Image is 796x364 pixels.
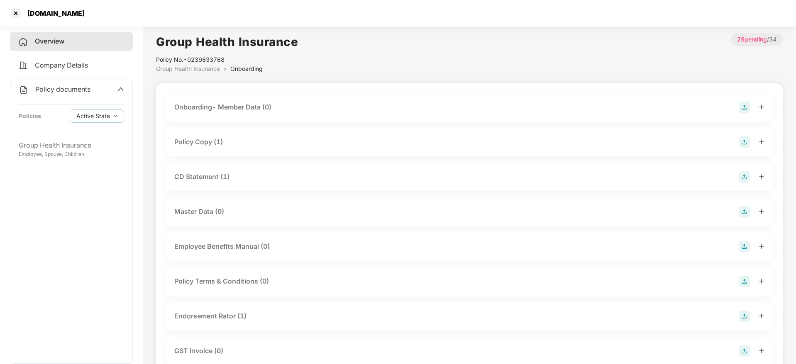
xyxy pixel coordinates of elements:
div: GST Invoice (0) [174,346,223,356]
div: [DOMAIN_NAME] [22,9,85,17]
h1: Group Health Insurance [156,33,298,51]
span: > [223,65,227,72]
span: plus [759,313,764,319]
span: Policy documents [35,85,90,93]
span: Group Health Insurance [156,65,220,72]
span: down [113,114,117,119]
img: svg+xml;base64,PHN2ZyB4bWxucz0iaHR0cDovL3d3dy53My5vcmcvMjAwMC9zdmciIHdpZHRoPSIyOCIgaGVpZ2h0PSIyOC... [739,206,750,218]
img: svg+xml;base64,PHN2ZyB4bWxucz0iaHR0cDovL3d3dy53My5vcmcvMjAwMC9zdmciIHdpZHRoPSIyOCIgaGVpZ2h0PSIyOC... [739,276,750,287]
img: svg+xml;base64,PHN2ZyB4bWxucz0iaHR0cDovL3d3dy53My5vcmcvMjAwMC9zdmciIHdpZHRoPSIyOCIgaGVpZ2h0PSIyOC... [739,345,750,357]
img: svg+xml;base64,PHN2ZyB4bWxucz0iaHR0cDovL3d3dy53My5vcmcvMjAwMC9zdmciIHdpZHRoPSIyOCIgaGVpZ2h0PSIyOC... [739,136,750,148]
div: Master Data (0) [174,206,224,217]
span: plus [759,139,764,145]
span: plus [759,243,764,249]
div: Endorsement Rator (1) [174,311,247,321]
span: plus [759,174,764,180]
img: svg+xml;base64,PHN2ZyB4bWxucz0iaHR0cDovL3d3dy53My5vcmcvMjAwMC9zdmciIHdpZHRoPSIyNCIgaGVpZ2h0PSIyNC... [19,85,29,95]
span: plus [759,348,764,354]
span: up [117,86,124,92]
span: Active State [76,112,110,121]
div: CD Statement (1) [174,172,230,182]
span: plus [759,209,764,214]
div: Group Health Insurance [19,140,124,150]
span: plus [759,104,764,110]
img: svg+xml;base64,PHN2ZyB4bWxucz0iaHR0cDovL3d3dy53My5vcmcvMjAwMC9zdmciIHdpZHRoPSIyOCIgaGVpZ2h0PSIyOC... [739,102,750,113]
img: svg+xml;base64,PHN2ZyB4bWxucz0iaHR0cDovL3d3dy53My5vcmcvMjAwMC9zdmciIHdpZHRoPSIyNCIgaGVpZ2h0PSIyNC... [18,37,28,47]
span: 29 pending [737,36,767,43]
div: Onboarding- Member Data (0) [174,102,271,112]
img: svg+xml;base64,PHN2ZyB4bWxucz0iaHR0cDovL3d3dy53My5vcmcvMjAwMC9zdmciIHdpZHRoPSIyOCIgaGVpZ2h0PSIyOC... [739,241,750,252]
div: Policies [19,112,41,121]
span: Company Details [35,61,88,69]
div: Policy Terms & Conditions (0) [174,276,269,286]
span: Overview [35,37,64,45]
div: Policy No.- 0239833768 [156,55,298,64]
button: Active Statedown [70,109,124,123]
img: svg+xml;base64,PHN2ZyB4bWxucz0iaHR0cDovL3d3dy53My5vcmcvMjAwMC9zdmciIHdpZHRoPSIyOCIgaGVpZ2h0PSIyOC... [739,311,750,322]
div: Employee Benefits Manual (0) [174,241,270,252]
div: Policy Copy (1) [174,137,223,147]
span: plus [759,278,764,284]
div: Employee, Spouse, Children [19,150,124,158]
span: Onboarding [230,65,263,72]
img: svg+xml;base64,PHN2ZyB4bWxucz0iaHR0cDovL3d3dy53My5vcmcvMjAwMC9zdmciIHdpZHRoPSIyOCIgaGVpZ2h0PSIyOC... [739,171,750,183]
img: svg+xml;base64,PHN2ZyB4bWxucz0iaHR0cDovL3d3dy53My5vcmcvMjAwMC9zdmciIHdpZHRoPSIyNCIgaGVpZ2h0PSIyNC... [18,61,28,70]
p: / 34 [731,33,783,46]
